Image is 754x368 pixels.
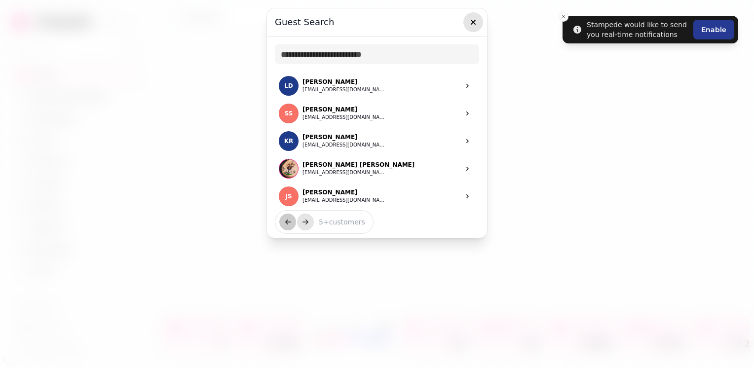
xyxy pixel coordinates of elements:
[279,214,296,230] button: back
[297,214,314,230] button: next
[302,196,386,204] button: [EMAIL_ADDRESS][DOMAIN_NAME]
[302,169,386,177] button: [EMAIL_ADDRESS][DOMAIN_NAME]
[285,193,292,200] span: JS
[302,133,386,141] p: [PERSON_NAME]
[275,16,479,28] h3: Guest Search
[275,155,479,183] a: A A[PERSON_NAME] [PERSON_NAME][EMAIL_ADDRESS][DOMAIN_NAME]
[302,141,386,149] button: [EMAIL_ADDRESS][DOMAIN_NAME]
[302,86,386,94] button: [EMAIL_ADDRESS][DOMAIN_NAME]
[279,159,298,178] img: A A
[275,127,479,155] a: K RKR[PERSON_NAME][EMAIL_ADDRESS][DOMAIN_NAME]
[275,100,479,127] a: S SSS[PERSON_NAME][EMAIL_ADDRESS][DOMAIN_NAME]
[311,217,365,227] p: 5 + customers
[275,183,479,210] a: J SJS[PERSON_NAME][EMAIL_ADDRESS][DOMAIN_NAME]
[302,161,415,169] p: [PERSON_NAME] [PERSON_NAME]
[302,106,386,113] p: [PERSON_NAME]
[302,113,386,121] button: [EMAIL_ADDRESS][DOMAIN_NAME]
[302,188,386,196] p: [PERSON_NAME]
[284,82,293,89] span: LD
[302,78,386,86] p: [PERSON_NAME]
[275,72,479,100] a: L DLD[PERSON_NAME][EMAIL_ADDRESS][DOMAIN_NAME]
[284,138,294,145] span: KR
[285,110,293,117] span: SS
